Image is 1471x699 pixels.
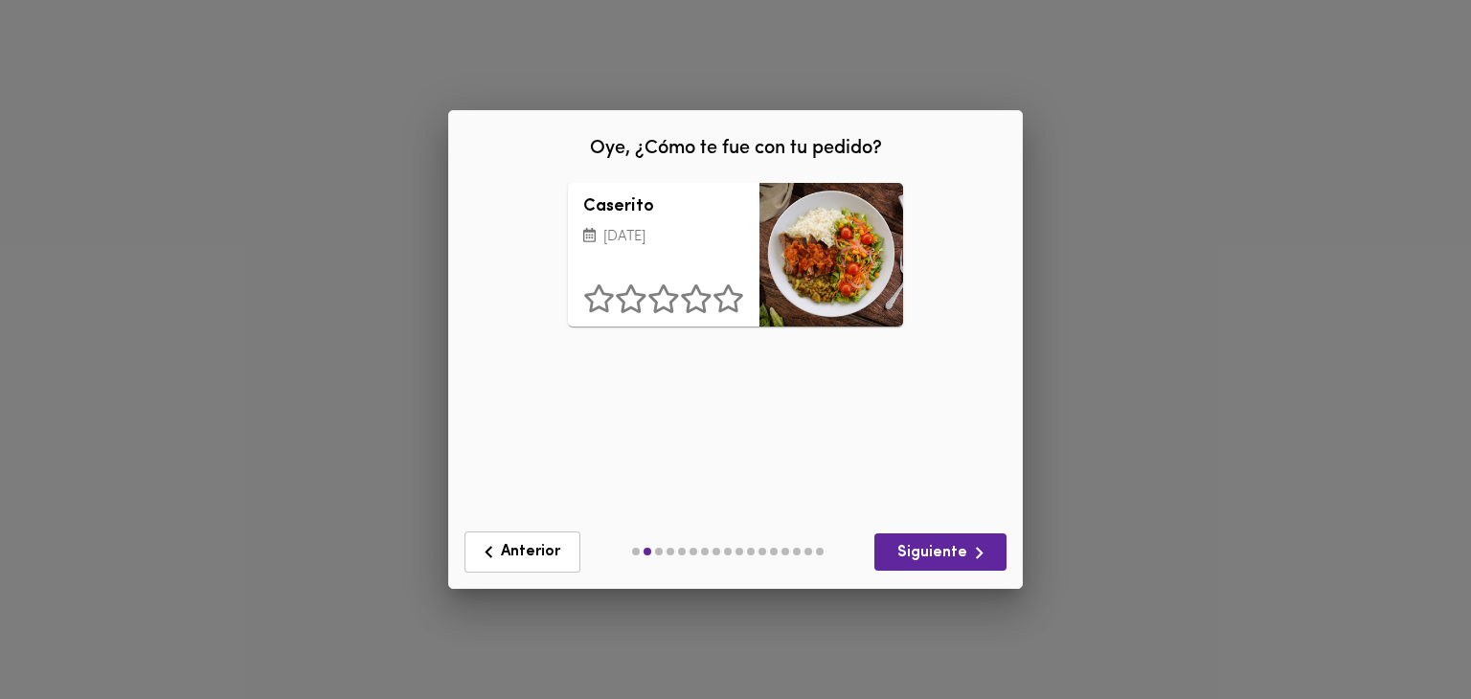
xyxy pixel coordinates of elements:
[874,533,1007,571] button: Siguiente
[1360,588,1452,680] iframe: Messagebird Livechat Widget
[759,183,903,327] div: Caserito
[590,139,882,158] span: Oye, ¿Cómo te fue con tu pedido?
[890,541,991,565] span: Siguiente
[464,531,580,573] button: Anterior
[477,540,568,564] span: Anterior
[583,227,744,249] p: [DATE]
[583,198,744,217] h3: Caserito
